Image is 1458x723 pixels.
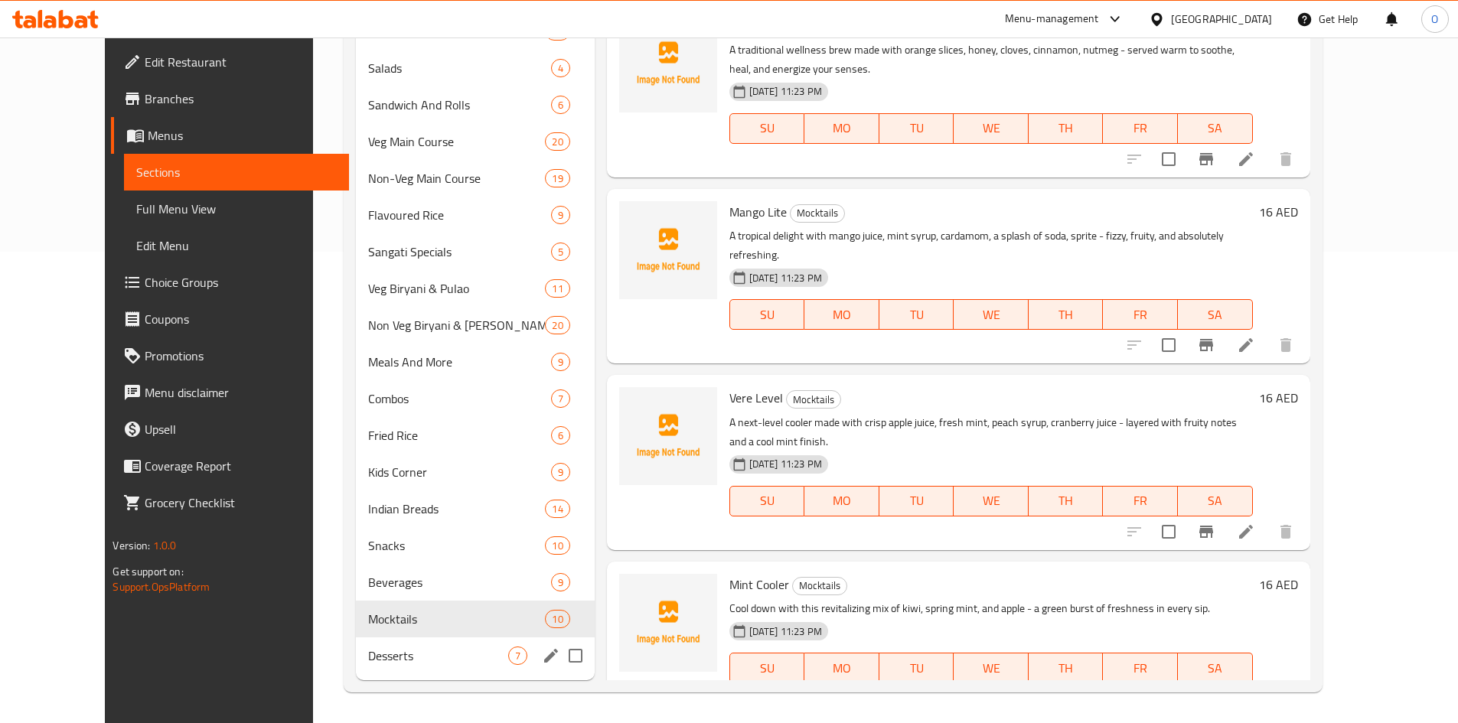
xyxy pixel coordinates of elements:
[368,353,550,371] div: Meals And More
[145,493,336,512] span: Grocery Checklist
[804,113,879,144] button: MO
[960,117,1023,139] span: WE
[111,411,348,448] a: Upsell
[960,490,1023,512] span: WE
[960,304,1023,326] span: WE
[368,206,550,224] span: Flavoured Rice
[368,96,550,114] span: Sandwich And Rolls
[736,304,798,326] span: SU
[619,387,717,485] img: Vere Level
[1029,299,1104,330] button: TH
[145,457,336,475] span: Coverage Report
[551,573,570,591] div: items
[111,484,348,521] a: Grocery Checklist
[111,80,348,117] a: Branches
[552,245,569,259] span: 5
[736,117,798,139] span: SU
[954,486,1029,516] button: WE
[145,273,336,291] span: Choice Groups
[113,562,183,581] span: Get support on:
[1184,657,1247,679] span: SA
[790,204,845,223] div: Mocktails
[551,389,570,408] div: items
[356,454,595,490] div: Kids Corner9
[729,486,804,516] button: SU
[811,490,873,512] span: MO
[368,463,550,481] span: Kids Corner
[1184,304,1247,326] span: SA
[136,236,336,255] span: Edit Menu
[356,160,595,197] div: Non-Veg Main Course19
[356,197,595,233] div: Flavoured Rice9
[1237,523,1255,541] a: Edit menu item
[136,200,336,218] span: Full Menu View
[546,539,569,553] span: 10
[368,169,545,187] span: Non-Veg Main Course
[113,577,210,597] a: Support.OpsPlatform
[1153,516,1185,548] span: Select to update
[1153,329,1185,361] span: Select to update
[1109,657,1172,679] span: FR
[546,171,569,186] span: 19
[1178,653,1253,683] button: SA
[368,243,550,261] div: Sangati Specials
[729,653,804,683] button: SU
[729,200,787,223] span: Mango Lite
[1267,327,1304,363] button: delete
[791,204,844,222] span: Mocktails
[743,271,828,285] span: [DATE] 11:23 PM
[356,380,595,417] div: Combos7
[787,391,840,409] span: Mocktails
[1153,143,1185,175] span: Select to update
[368,426,550,445] span: Fried Rice
[1188,141,1225,177] button: Branch-specific-item
[145,310,336,328] span: Coupons
[356,123,595,160] div: Veg Main Course20
[879,486,954,516] button: TU
[1431,11,1438,28] span: O
[729,299,804,330] button: SU
[111,448,348,484] a: Coverage Report
[356,527,595,564] div: Snacks10
[368,500,545,518] span: Indian Breads
[1184,490,1247,512] span: SA
[124,227,348,264] a: Edit Menu
[145,347,336,365] span: Promotions
[111,374,348,411] a: Menu disclaimer
[729,386,783,409] span: Vere Level
[552,392,569,406] span: 7
[1178,113,1253,144] button: SA
[1103,653,1178,683] button: FR
[356,637,595,674] div: Desserts7edit
[1035,304,1098,326] span: TH
[729,573,789,596] span: Mint Cooler
[886,304,948,326] span: TU
[786,390,841,409] div: Mocktails
[1035,490,1098,512] span: TH
[368,389,550,408] span: Combos
[1029,653,1104,683] button: TH
[736,657,798,679] span: SU
[729,113,804,144] button: SU
[368,59,550,77] span: Salads
[552,465,569,480] span: 9
[1103,113,1178,144] button: FR
[356,417,595,454] div: Fried Rice6
[1035,657,1098,679] span: TH
[552,355,569,370] span: 9
[1029,486,1104,516] button: TH
[1259,574,1298,595] h6: 16 AED
[886,657,948,679] span: TU
[356,233,595,270] div: Sangati Specials5
[954,113,1029,144] button: WE
[111,117,348,154] a: Menus
[793,577,846,594] span: Mocktails
[743,457,828,471] span: [DATE] 11:23 PM
[1029,113,1104,144] button: TH
[368,573,550,591] span: Beverages
[954,299,1029,330] button: WE
[545,316,569,334] div: items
